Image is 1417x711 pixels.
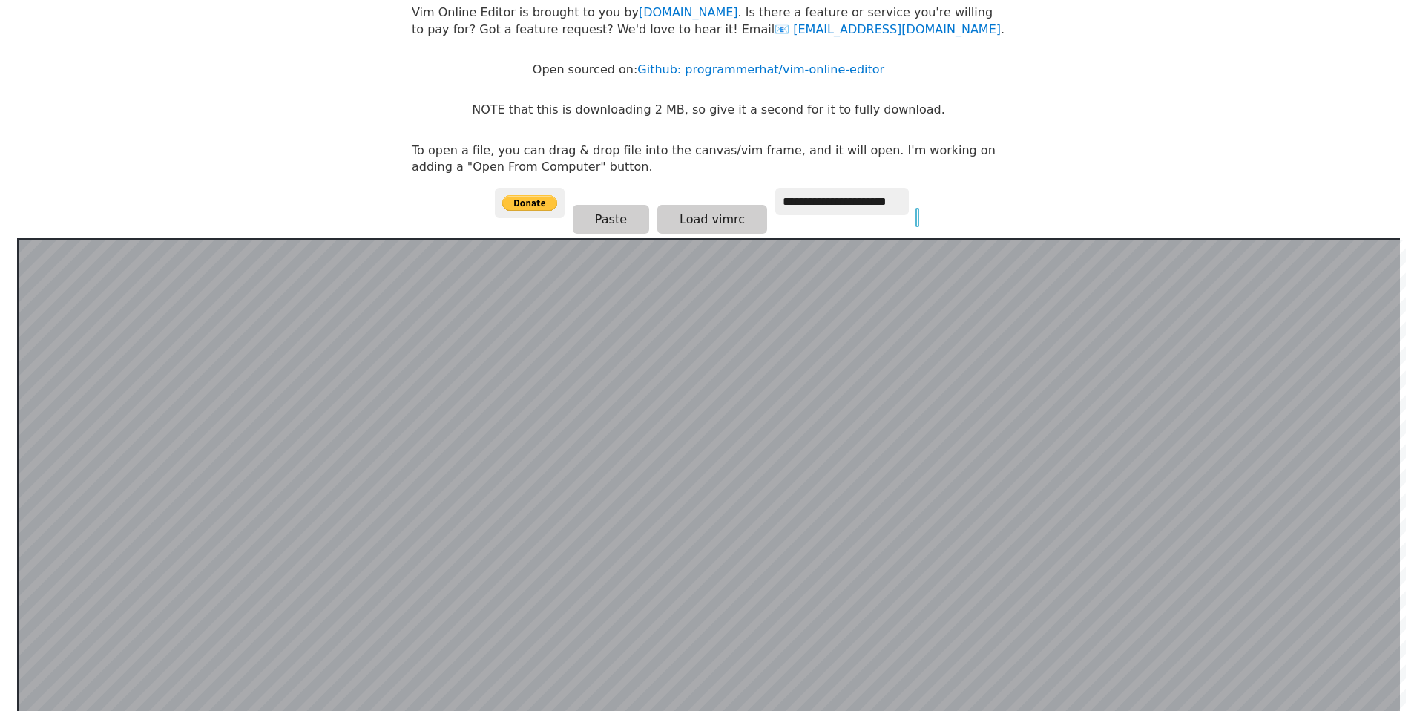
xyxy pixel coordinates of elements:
[412,4,1005,38] p: Vim Online Editor is brought to you by . Is there a feature or service you're willing to pay for?...
[657,205,767,234] button: Load vimrc
[573,205,649,234] button: Paste
[639,5,738,19] a: [DOMAIN_NAME]
[775,22,1001,36] a: [EMAIL_ADDRESS][DOMAIN_NAME]
[472,102,944,118] p: NOTE that this is downloading 2 MB, so give it a second for it to fully download.
[533,62,884,78] p: Open sourced on:
[637,62,884,76] a: Github: programmerhat/vim-online-editor
[412,142,1005,176] p: To open a file, you can drag & drop file into the canvas/vim frame, and it will open. I'm working...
